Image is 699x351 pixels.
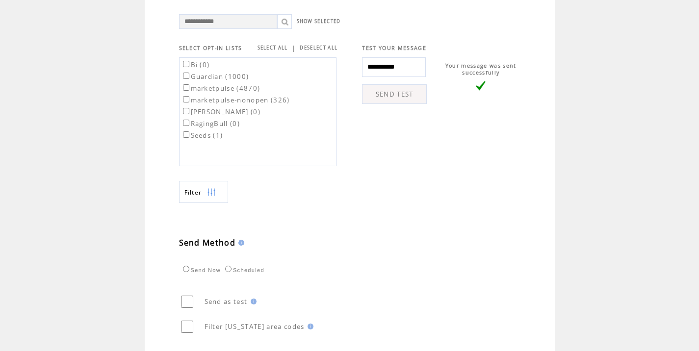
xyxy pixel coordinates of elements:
[445,62,517,76] span: Your message was sent successfully
[184,188,202,197] span: Show filters
[205,322,305,331] span: Filter [US_STATE] area codes
[179,45,242,51] span: SELECT OPT-IN LISTS
[181,60,210,69] label: Bi (0)
[297,18,341,25] a: SHOW SELECTED
[362,45,426,51] span: TEST YOUR MESSAGE
[476,81,486,91] img: vLarge.png
[300,45,337,51] a: DESELECT ALL
[183,120,189,126] input: RagingBull (0)
[179,181,228,203] a: Filter
[181,96,290,104] label: marketpulse-nonopen (326)
[292,44,296,52] span: |
[225,266,232,272] input: Scheduled
[181,107,261,116] label: [PERSON_NAME] (0)
[183,108,189,114] input: [PERSON_NAME] (0)
[183,131,189,138] input: Seeds (1)
[179,237,236,248] span: Send Method
[362,84,427,104] a: SEND TEST
[181,131,223,140] label: Seeds (1)
[248,299,257,304] img: help.gif
[207,181,216,203] img: filters.png
[183,84,189,91] input: marketpulse (4870)
[305,324,313,329] img: help.gif
[183,266,189,272] input: Send Now
[183,73,189,79] input: Guardian (1000)
[183,96,189,102] input: marketpulse-nonopen (326)
[181,72,249,81] label: Guardian (1000)
[205,297,248,306] span: Send as test
[183,61,189,67] input: Bi (0)
[258,45,288,51] a: SELECT ALL
[235,240,244,246] img: help.gif
[181,84,260,93] label: marketpulse (4870)
[223,267,264,273] label: Scheduled
[181,119,240,128] label: RagingBull (0)
[181,267,221,273] label: Send Now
